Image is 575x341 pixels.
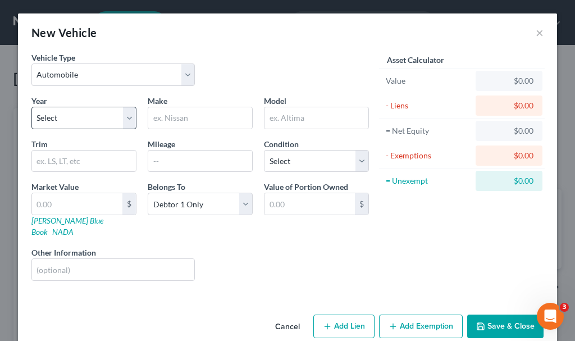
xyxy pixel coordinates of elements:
[485,150,533,161] div: $0.00
[31,95,47,107] label: Year
[264,181,348,193] label: Value of Portion Owned
[32,151,136,172] input: ex. LS, LT, etc
[31,247,96,258] label: Other Information
[386,100,471,111] div: - Liens
[355,193,368,215] div: $
[148,151,252,172] input: --
[467,315,544,338] button: Save & Close
[31,25,97,40] div: New Vehicle
[485,75,533,87] div: $0.00
[32,193,122,215] input: 0.00
[485,175,533,187] div: $0.00
[31,138,48,150] label: Trim
[31,181,79,193] label: Market Value
[386,175,471,187] div: = Unexempt
[148,182,185,192] span: Belongs To
[266,316,309,338] button: Cancel
[386,150,471,161] div: - Exemptions
[148,138,175,150] label: Mileage
[52,227,74,237] a: NADA
[560,303,569,312] span: 3
[386,75,471,87] div: Value
[264,95,286,107] label: Model
[31,52,75,63] label: Vehicle Type
[485,125,533,137] div: $0.00
[31,216,103,237] a: [PERSON_NAME] Blue Book
[536,26,544,39] button: ×
[387,54,444,66] label: Asset Calculator
[264,107,368,129] input: ex. Altima
[379,315,463,338] button: Add Exemption
[122,193,136,215] div: $
[148,96,167,106] span: Make
[313,315,375,338] button: Add Lien
[537,303,564,330] iframe: Intercom live chat
[386,125,471,137] div: = Net Equity
[32,259,194,280] input: (optional)
[485,100,533,111] div: $0.00
[148,107,252,129] input: ex. Nissan
[264,138,299,150] label: Condition
[264,193,355,215] input: 0.00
